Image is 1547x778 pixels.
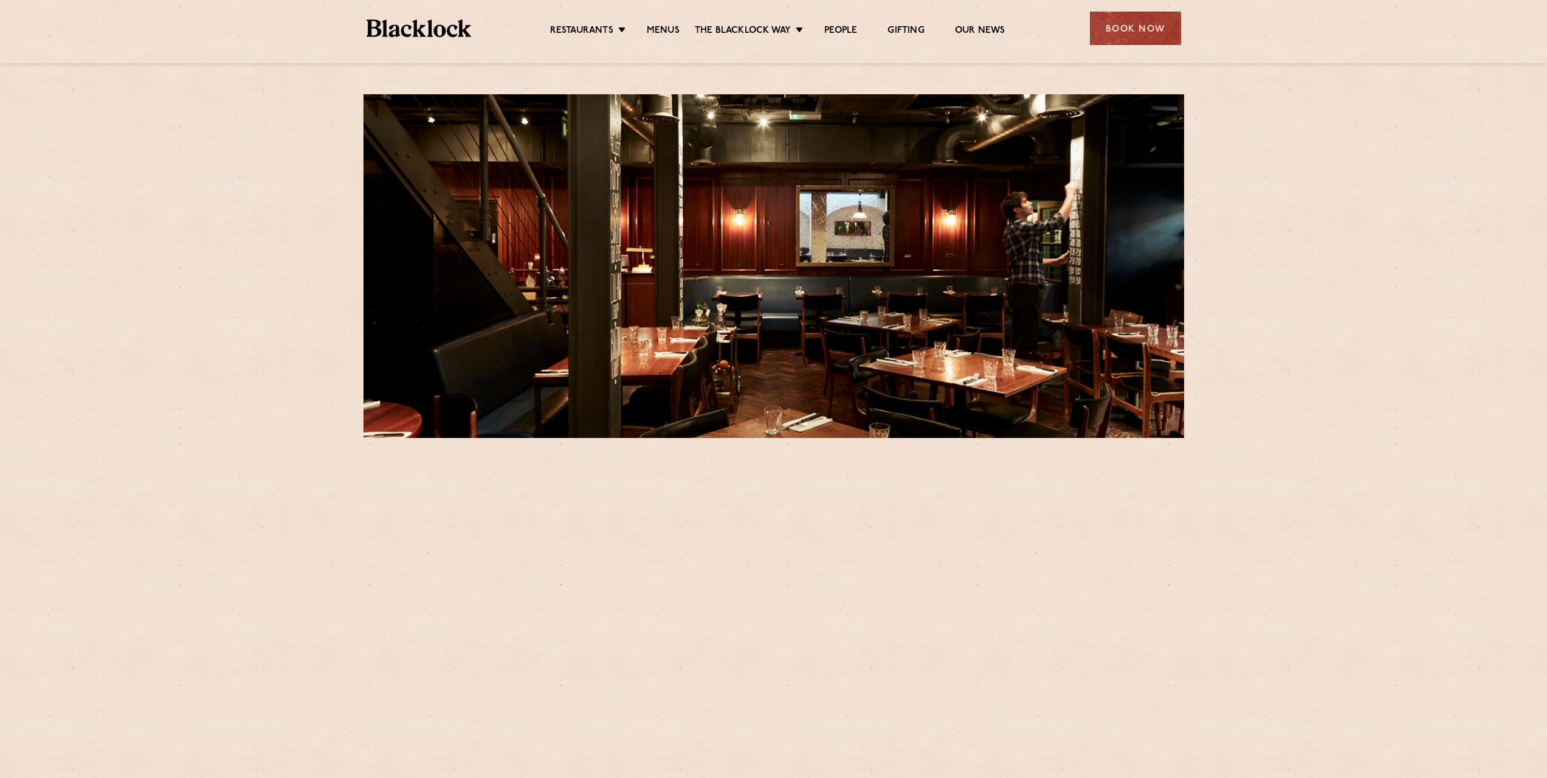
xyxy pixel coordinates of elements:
a: People [824,25,857,38]
a: Restaurants [550,25,613,38]
a: Gifting [887,25,924,38]
a: Menus [647,25,680,38]
a: The Blacklock Way [695,25,791,38]
a: Our News [955,25,1005,38]
img: BL_Textured_Logo-footer-cropped.svg [367,19,472,37]
div: Book Now [1090,12,1181,45]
